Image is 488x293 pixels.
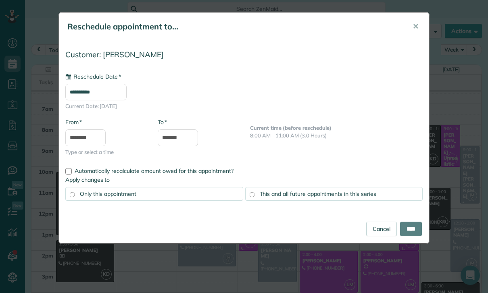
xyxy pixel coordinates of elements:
p: 8:00 AM - 11:00 AM (3.0 Hours) [250,132,423,139]
span: Only this appointment [80,190,136,197]
label: Apply changes to [65,176,423,184]
h4: Customer: [PERSON_NAME] [65,50,423,59]
label: To [158,118,167,126]
span: Automatically recalculate amount owed for this appointment? [75,167,234,175]
input: Only this appointment [70,192,75,197]
b: Current time (before reschedule) [250,125,332,131]
span: This and all future appointments in this series [260,190,376,197]
label: From [65,118,82,126]
span: Current Date: [DATE] [65,102,423,110]
input: This and all future appointments in this series [249,192,254,197]
a: Cancel [366,222,397,236]
label: Reschedule Date [65,73,121,81]
span: Type or select a time [65,148,146,156]
h5: Reschedule appointment to... [67,21,401,32]
span: ✕ [413,22,419,31]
